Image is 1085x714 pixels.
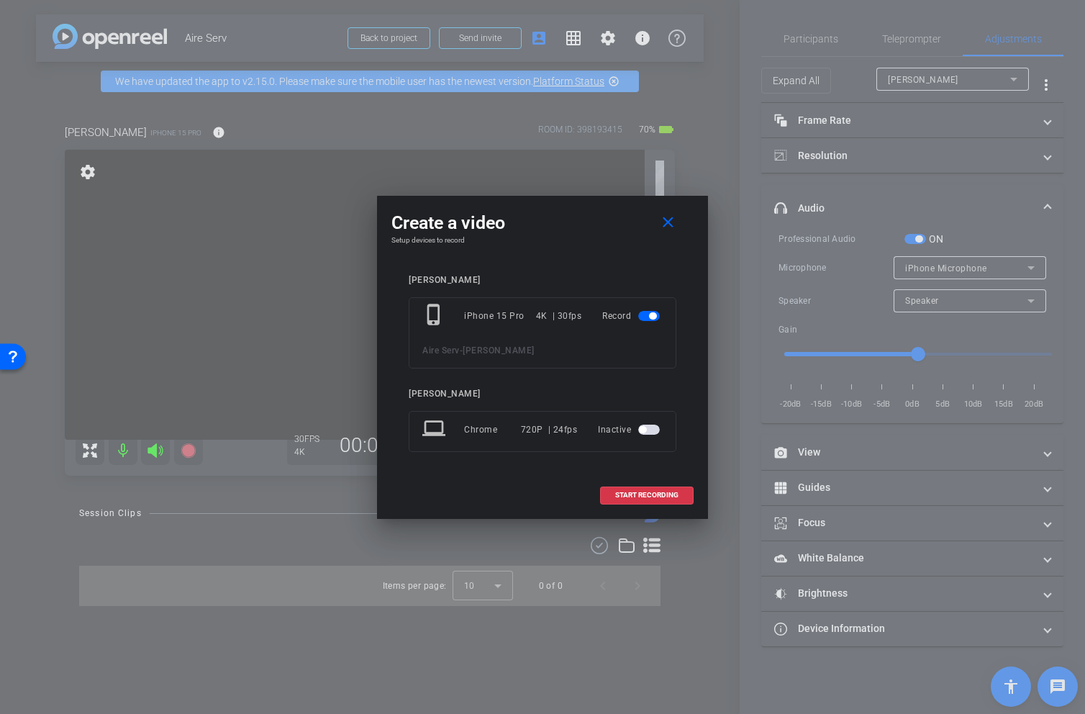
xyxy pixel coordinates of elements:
[422,417,448,443] mat-icon: laptop
[598,417,663,443] div: Inactive
[600,487,694,505] button: START RECORDING
[602,303,663,329] div: Record
[422,345,460,356] span: Aire Serv
[409,275,676,286] div: [PERSON_NAME]
[521,417,578,443] div: 720P | 24fps
[464,303,536,329] div: iPhone 15 Pro
[409,389,676,399] div: [PERSON_NAME]
[391,210,694,236] div: Create a video
[659,214,677,232] mat-icon: close
[391,236,694,245] h4: Setup devices to record
[460,345,463,356] span: -
[464,417,521,443] div: Chrome
[615,492,678,499] span: START RECORDING
[463,345,535,356] span: [PERSON_NAME]
[422,303,448,329] mat-icon: phone_iphone
[536,303,582,329] div: 4K | 30fps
